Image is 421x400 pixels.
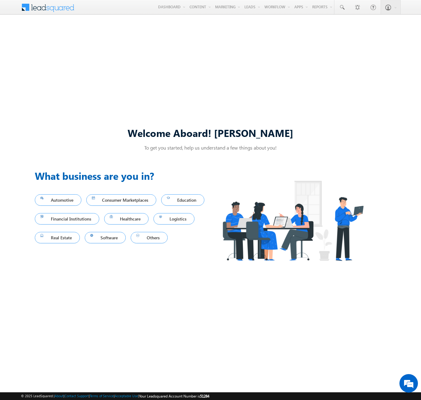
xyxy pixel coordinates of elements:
span: Education [167,196,199,204]
span: Logistics [159,215,189,223]
span: 51284 [200,394,209,398]
span: Financial Institutions [40,215,94,223]
span: Automotive [40,196,76,204]
span: Software [90,233,121,242]
p: To get you started, help us understand a few things about you! [35,144,386,151]
span: Others [136,233,162,242]
span: © 2025 LeadSquared | | | | | [21,393,209,399]
a: Contact Support [64,394,89,398]
span: Real Estate [40,233,74,242]
img: Industry.png [211,168,375,273]
span: Healthcare [110,215,143,223]
span: Consumer Marketplaces [92,196,151,204]
a: About [55,394,63,398]
a: Acceptable Use [115,394,138,398]
div: Welcome Aboard! [PERSON_NAME] [35,126,386,139]
span: Your Leadsquared Account Number is [139,394,209,398]
h3: What business are you in? [35,168,211,183]
a: Terms of Service [90,394,114,398]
